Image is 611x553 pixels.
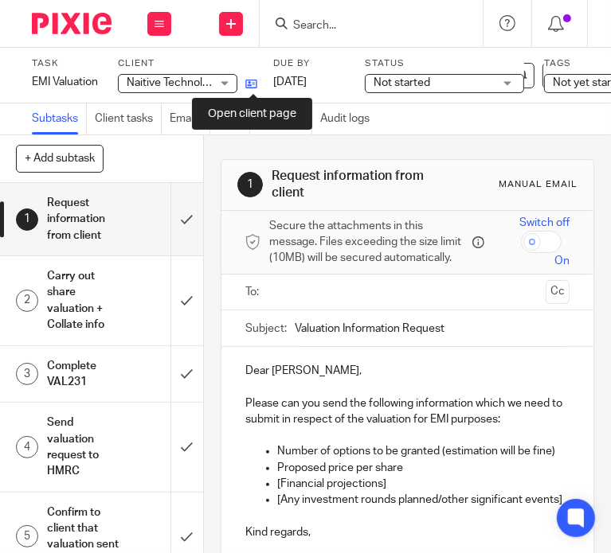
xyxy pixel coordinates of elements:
[16,436,38,458] div: 4
[16,290,38,312] div: 2
[47,411,119,483] h1: Send valuation request to HMRC
[170,103,210,134] a: Emails
[32,103,87,134] a: Subtasks
[273,57,345,70] label: Due by
[16,363,38,385] div: 3
[277,492,570,508] p: [Any investment rounds planned/other significant events]
[32,74,98,90] div: EMI Valuation
[258,103,312,134] a: Notes (0)
[16,208,38,231] div: 1
[292,19,435,33] input: Search
[127,77,269,88] span: Naitive Technologies Limited
[118,57,257,70] label: Client
[245,321,287,337] label: Subject:
[95,103,162,134] a: Client tasks
[554,253,570,269] span: On
[245,524,570,540] p: Kind regards,
[32,57,98,70] label: Task
[16,145,104,172] button: + Add subtask
[277,476,570,492] p: [Financial projections]
[320,103,378,134] a: Audit logs
[237,172,263,197] div: 1
[519,215,570,231] span: Switch off
[277,460,570,476] p: Proposed price per share
[273,76,307,88] span: [DATE]
[245,395,570,428] p: Please can you send the following information which we need to submit in respect of the valuation...
[245,284,263,300] label: To:
[47,354,119,395] h1: Complete VAL231
[32,13,112,34] img: Pixie
[245,363,570,379] p: Dear [PERSON_NAME],
[218,103,250,134] a: Files
[47,191,119,247] h1: Request information from client
[269,218,468,267] span: Secure the attachments in this message. Files exceeding the size limit (10MB) will be secured aut...
[374,77,430,88] span: Not started
[546,280,570,304] button: Cc
[277,443,570,459] p: Number of options to be granted (estimation will be fine)
[365,57,524,70] label: Status
[47,264,119,337] h1: Carry out share valuation + Collate info
[272,168,441,202] h1: Request information from client
[16,525,38,547] div: 5
[499,178,578,191] div: Manual email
